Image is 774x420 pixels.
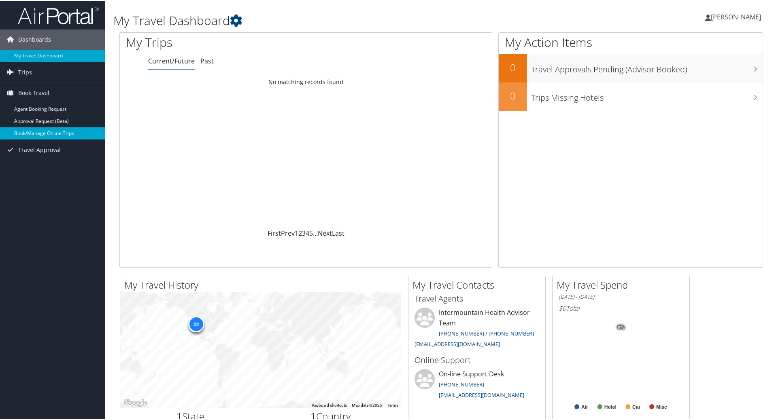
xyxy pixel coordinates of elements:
h1: My Travel Dashboard [113,11,551,28]
h1: My Trips [126,33,331,50]
a: 5 [309,228,313,237]
a: Last [332,228,344,237]
a: 4 [306,228,309,237]
a: Past [200,56,214,65]
span: … [313,228,318,237]
button: Keyboard shortcuts [312,402,347,407]
span: Trips [18,61,32,82]
h2: My Travel Contacts [413,277,545,291]
a: First [268,228,281,237]
span: Book Travel [18,82,49,102]
a: 2 [298,228,302,237]
tspan: 0% [618,324,624,329]
span: [PERSON_NAME] [711,12,761,21]
a: [EMAIL_ADDRESS][DOMAIN_NAME] [439,390,524,398]
li: Intermountain Health Advisor Team [410,307,543,350]
a: 0Trips Missing Hotels [499,82,763,110]
img: airportal-logo.png [18,5,99,24]
h6: [DATE] - [DATE] [559,292,683,300]
h2: My Travel History [124,277,401,291]
a: [PHONE_NUMBER] [439,380,484,387]
a: 3 [302,228,306,237]
h2: 0 [499,60,527,74]
h2: My Travel Spend [557,277,689,291]
text: Hotel [604,403,617,409]
text: Air [581,403,588,409]
h1: My Action Items [499,33,763,50]
span: Dashboards [18,29,51,49]
a: Prev [281,228,295,237]
img: Google [122,397,149,407]
h3: Travel Agents [415,292,539,304]
span: $0 [559,303,566,312]
div: 22 [188,315,204,331]
span: Map data ©2025 [352,402,382,407]
li: On-line Support Desk [410,368,543,401]
a: 0Travel Approvals Pending (Advisor Booked) [499,53,763,82]
a: [PERSON_NAME] [705,4,769,28]
h3: Travel Approvals Pending (Advisor Booked) [531,59,763,74]
h3: Trips Missing Hotels [531,87,763,103]
a: [EMAIL_ADDRESS][DOMAIN_NAME] [415,340,500,347]
text: Car [632,403,640,409]
a: Current/Future [148,56,195,65]
h2: 0 [499,88,527,102]
h3: Online Support [415,354,539,365]
a: Open this area in Google Maps (opens a new window) [122,397,149,407]
a: Next [318,228,332,237]
text: Misc [656,403,667,409]
span: Travel Approval [18,139,61,159]
h6: Total [559,303,683,312]
a: 1 [295,228,298,237]
a: Terms (opens in new tab) [387,402,398,407]
td: No matching records found [120,74,492,89]
a: [PHONE_NUMBER] / [PHONE_NUMBER] [439,329,534,336]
